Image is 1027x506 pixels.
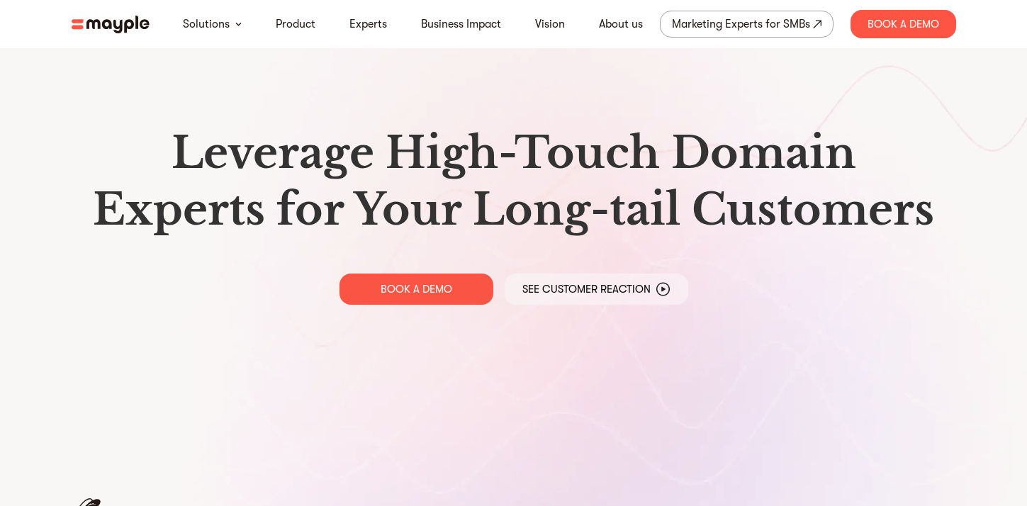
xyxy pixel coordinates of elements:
a: BOOK A DEMO [339,274,493,305]
p: BOOK A DEMO [381,282,452,296]
div: Marketing Experts for SMBs [672,14,810,34]
a: Business Impact [421,16,501,33]
img: mayple-logo [72,16,150,33]
p: See Customer Reaction [522,282,651,296]
img: arrow-down [235,22,242,26]
div: Book A Demo [851,10,956,38]
a: Marketing Experts for SMBs [660,11,834,38]
a: Solutions [183,16,230,33]
h1: Leverage High-Touch Domain Experts for Your Long-tail Customers [83,125,945,238]
a: Product [276,16,315,33]
a: About us [599,16,643,33]
a: Vision [535,16,565,33]
a: Experts [349,16,387,33]
a: See Customer Reaction [505,274,688,305]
